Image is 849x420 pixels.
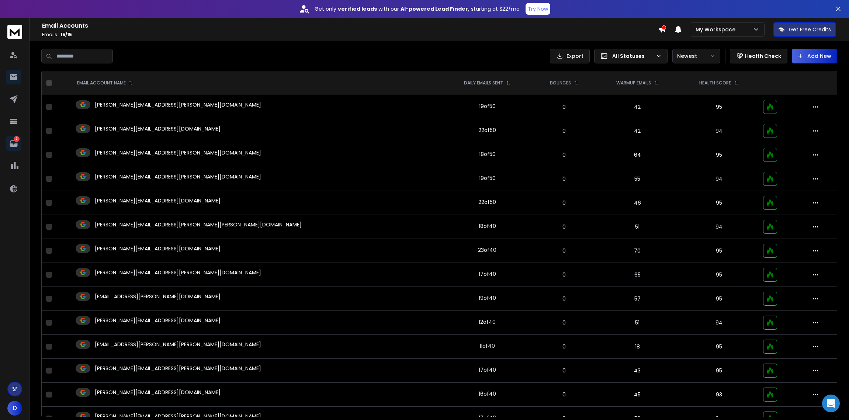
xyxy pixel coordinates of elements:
div: 19 of 40 [479,294,496,302]
p: 0 [537,343,591,350]
p: 0 [537,223,591,230]
div: 11 of 40 [479,342,495,350]
p: WARMUP EMAILS [616,80,651,86]
p: [PERSON_NAME][EMAIL_ADDRESS][PERSON_NAME][PERSON_NAME][DOMAIN_NAME] [95,221,302,228]
p: Try Now [528,5,548,13]
p: [PERSON_NAME][EMAIL_ADDRESS][DOMAIN_NAME] [95,317,221,324]
p: BOUNCES [550,80,571,86]
p: [PERSON_NAME][EMAIL_ADDRESS][DOMAIN_NAME] [95,389,221,396]
div: EMAIL ACCOUNT NAME [77,80,133,86]
p: 0 [537,367,591,374]
td: 42 [595,119,679,143]
p: [PERSON_NAME][EMAIL_ADDRESS][PERSON_NAME][DOMAIN_NAME] [95,413,261,420]
td: 95 [679,191,759,215]
p: [EMAIL_ADDRESS][PERSON_NAME][DOMAIN_NAME] [95,293,221,300]
div: 19 of 50 [479,103,496,110]
p: [PERSON_NAME][EMAIL_ADDRESS][PERSON_NAME][DOMAIN_NAME] [95,269,261,276]
td: 94 [679,311,759,335]
td: 42 [595,95,679,119]
div: 16 of 40 [479,390,496,398]
td: 46 [595,191,679,215]
p: Get Free Credits [789,26,831,33]
p: 0 [537,199,591,206]
td: 45 [595,383,679,407]
td: 18 [595,335,679,359]
button: D [7,401,22,416]
div: 18 of 50 [479,150,496,158]
p: Emails : [42,32,658,38]
td: 95 [679,95,759,119]
td: 70 [595,239,679,263]
td: 55 [595,167,679,191]
td: 95 [679,143,759,167]
div: 19 of 50 [479,174,496,182]
div: Open Intercom Messenger [822,395,840,412]
button: Get Free Credits [773,22,836,37]
p: 0 [537,295,591,302]
button: Export [550,49,590,63]
strong: AI-powered Lead Finder, [401,5,469,13]
strong: verified leads [338,5,377,13]
td: 51 [595,311,679,335]
td: 95 [679,263,759,287]
p: 0 [537,271,591,278]
p: Get only with our starting at $22/mo [315,5,520,13]
td: 95 [679,335,759,359]
p: [PERSON_NAME][EMAIL_ADDRESS][PERSON_NAME][DOMAIN_NAME] [95,149,261,156]
div: 18 of 40 [479,222,496,230]
p: [PERSON_NAME][EMAIL_ADDRESS][DOMAIN_NAME] [95,245,221,252]
button: Try Now [526,3,550,15]
button: Newest [672,49,720,63]
div: 22 of 50 [478,126,496,134]
p: [PERSON_NAME][EMAIL_ADDRESS][PERSON_NAME][DOMAIN_NAME] [95,365,261,372]
p: Health Check [745,52,781,60]
td: 51 [595,215,679,239]
p: 0 [537,175,591,183]
img: logo [7,25,22,39]
span: 15 / 15 [60,31,72,38]
p: HEALTH SCORE [699,80,731,86]
button: Add New [792,49,837,63]
p: 0 [537,319,591,326]
p: All Statuses [612,52,653,60]
td: 95 [679,239,759,263]
div: 23 of 40 [478,246,496,254]
td: 64 [595,143,679,167]
p: [EMAIL_ADDRESS][PERSON_NAME][PERSON_NAME][DOMAIN_NAME] [95,341,261,348]
h1: Email Accounts [42,21,658,30]
p: My Workspace [696,26,738,33]
div: 17 of 40 [479,270,496,278]
td: 93 [679,383,759,407]
div: 12 of 40 [479,318,496,326]
p: 0 [537,103,591,111]
p: DAILY EMAILS SENT [464,80,503,86]
button: Health Check [730,49,787,63]
td: 65 [595,263,679,287]
div: 17 of 40 [479,366,496,374]
td: 94 [679,167,759,191]
p: 0 [537,247,591,254]
td: 94 [679,215,759,239]
p: [PERSON_NAME][EMAIL_ADDRESS][PERSON_NAME][DOMAIN_NAME] [95,101,261,108]
td: 94 [679,119,759,143]
div: 22 of 50 [478,198,496,206]
p: [PERSON_NAME][EMAIL_ADDRESS][DOMAIN_NAME] [95,197,221,204]
p: [PERSON_NAME][EMAIL_ADDRESS][PERSON_NAME][DOMAIN_NAME] [95,173,261,180]
p: 0 [537,151,591,159]
td: 57 [595,287,679,311]
p: 0 [537,127,591,135]
a: 5 [6,136,21,151]
p: 5 [14,136,20,142]
td: 43 [595,359,679,383]
p: 0 [537,391,591,398]
p: [PERSON_NAME][EMAIL_ADDRESS][DOMAIN_NAME] [95,125,221,132]
td: 95 [679,359,759,383]
td: 95 [679,287,759,311]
